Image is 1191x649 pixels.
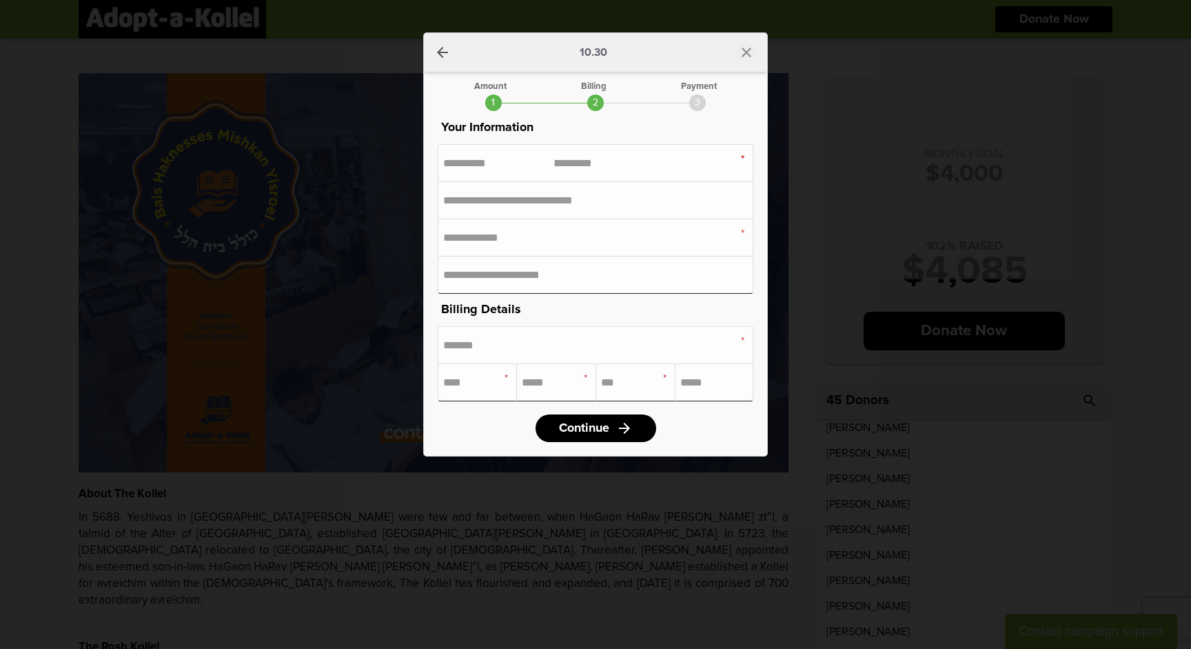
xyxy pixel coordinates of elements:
i: close [738,44,755,61]
p: Billing Details [438,300,753,319]
a: arrow_back [434,44,451,61]
div: 1 [485,94,502,111]
span: Continue [559,422,609,435]
i: arrow_forward [616,420,633,437]
div: Amount [474,82,507,91]
p: Your Information [438,118,753,137]
p: 10.30 [580,47,607,58]
div: 3 [689,94,706,111]
a: Continuearrow_forward [536,415,656,442]
div: 2 [587,94,604,111]
div: Billing [581,82,607,91]
div: Payment [681,82,717,91]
